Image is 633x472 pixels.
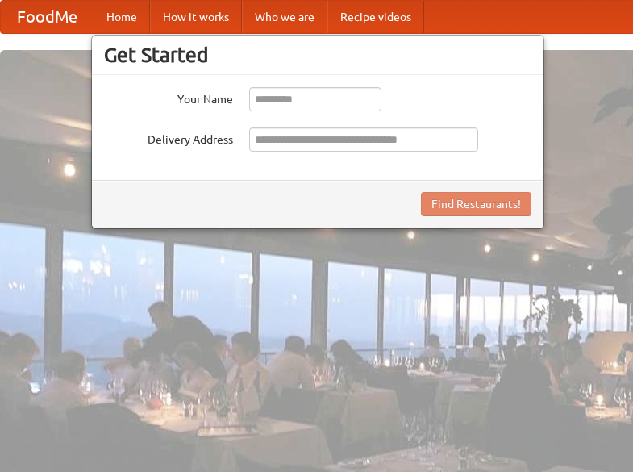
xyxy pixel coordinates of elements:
[1,1,94,33] a: FoodMe
[104,127,233,148] label: Delivery Address
[327,1,424,33] a: Recipe videos
[150,1,242,33] a: How it works
[421,192,531,216] button: Find Restaurants!
[104,87,233,107] label: Your Name
[242,1,327,33] a: Who we are
[94,1,150,33] a: Home
[104,43,531,67] h3: Get Started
